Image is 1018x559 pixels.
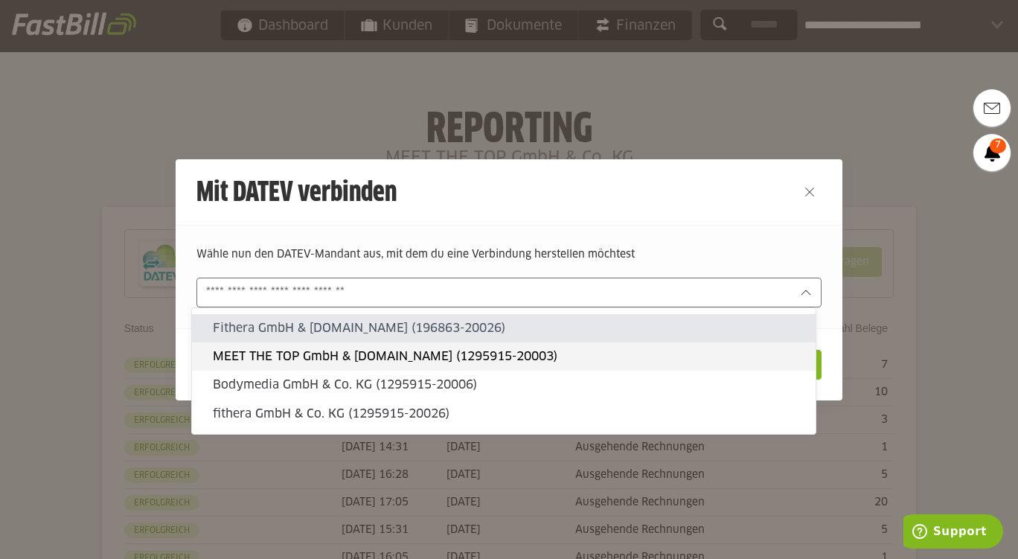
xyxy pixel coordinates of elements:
sl-option: Bodymedia GmbH & Co. KG (1295915-20006) [192,371,816,399]
p: Wähle nun den DATEV-Mandant aus, mit dem du eine Verbindung herstellen möchtest [196,246,822,263]
span: 7 [990,138,1006,153]
sl-option: fithera GmbH & Co. KG (1295915-20026) [192,400,816,428]
sl-option: Fithera GmbH & [DOMAIN_NAME] (196863-20026) [192,314,816,342]
a: 7 [973,134,1011,171]
iframe: Öffnet ein Widget, in dem Sie weitere Informationen finden [903,514,1003,552]
sl-option: MEET THE TOP GmbH & [DOMAIN_NAME] (1295915-20003) [192,342,816,371]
